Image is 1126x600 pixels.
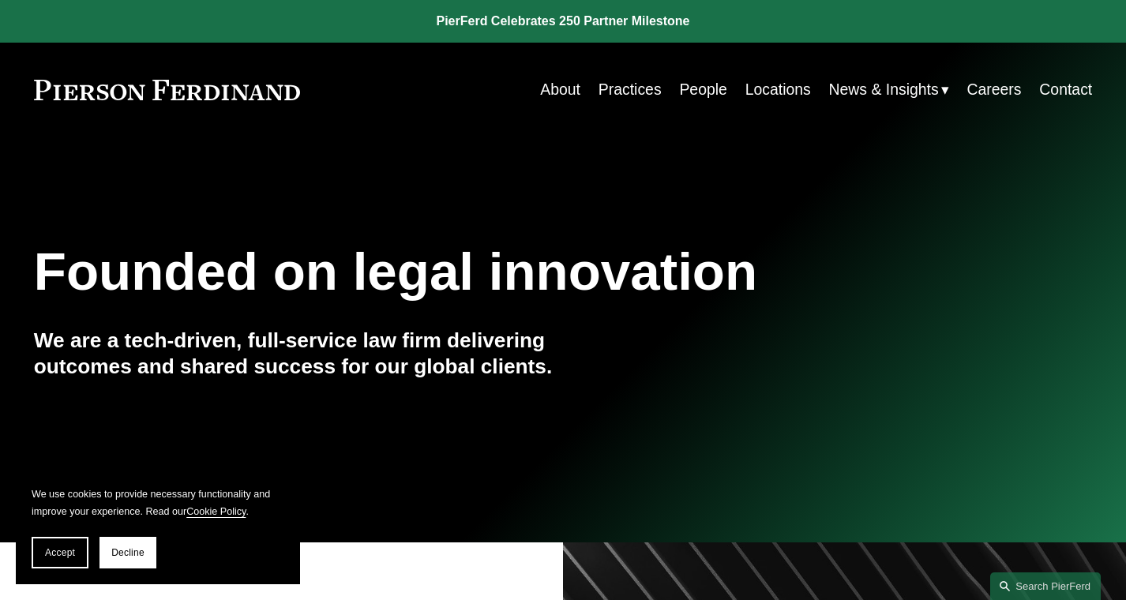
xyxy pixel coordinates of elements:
[186,506,246,517] a: Cookie Policy
[34,328,563,381] h4: We are a tech-driven, full-service law firm delivering outcomes and shared success for our global...
[990,572,1101,600] a: Search this site
[540,74,580,105] a: About
[599,74,662,105] a: Practices
[829,76,939,103] span: News & Insights
[829,74,949,105] a: folder dropdown
[32,537,88,568] button: Accept
[745,74,811,105] a: Locations
[679,74,726,105] a: People
[45,547,75,558] span: Accept
[16,470,300,584] section: Cookie banner
[32,486,284,521] p: We use cookies to provide necessary functionality and improve your experience. Read our .
[34,241,916,302] h1: Founded on legal innovation
[1039,74,1092,105] a: Contact
[967,74,1022,105] a: Careers
[99,537,156,568] button: Decline
[111,547,145,558] span: Decline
